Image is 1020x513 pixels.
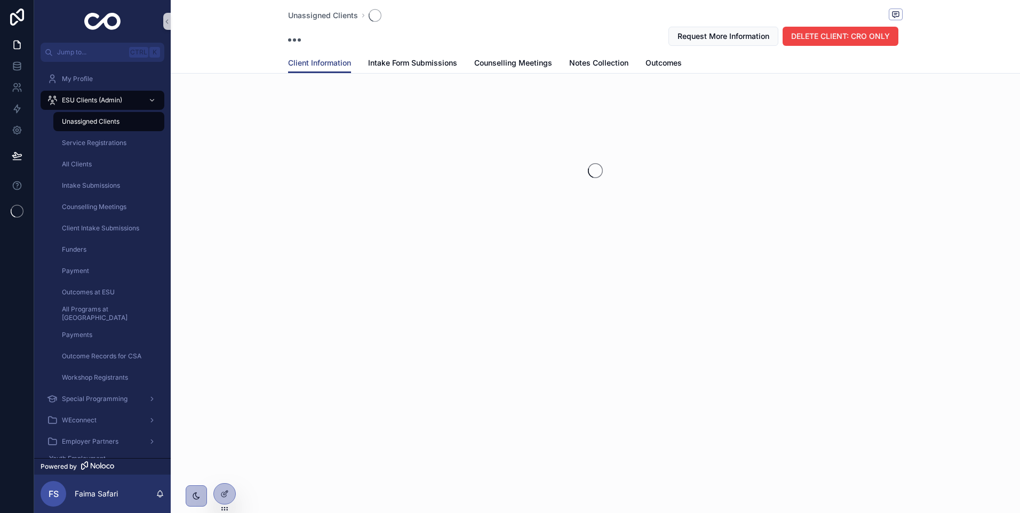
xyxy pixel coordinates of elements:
[49,487,59,500] span: FS
[53,325,164,344] a: Payments
[646,58,682,68] span: Outcomes
[62,352,141,360] span: Outcome Records for CSA
[41,432,164,451] a: Employer Partners
[62,437,118,446] span: Employer Partners
[569,58,628,68] span: Notes Collection
[53,368,164,387] a: Workshop Registrants
[62,395,127,403] span: Special Programming
[62,267,89,275] span: Payment
[783,27,898,46] button: DELETE CLIENT: CRO ONLY
[53,261,164,280] a: Payment
[368,53,457,75] a: Intake Form Submissions
[53,155,164,174] a: All Clients
[53,176,164,195] a: Intake Submissions
[34,458,171,475] a: Powered by
[62,416,97,424] span: WEconnect
[41,453,164,472] a: Youth Employment Connections
[41,43,164,62] button: Jump to...CtrlK
[62,305,154,322] span: All Programs at [GEOGRAPHIC_DATA]
[791,31,890,42] span: DELETE CLIENT: CRO ONLY
[34,62,171,458] div: scrollable content
[62,373,128,382] span: Workshop Registrants
[41,69,164,89] a: My Profile
[62,203,126,211] span: Counselling Meetings
[62,160,92,169] span: All Clients
[41,411,164,430] a: WEconnect
[62,181,120,190] span: Intake Submissions
[668,27,778,46] button: Request More Information
[53,219,164,238] a: Client Intake Submissions
[474,53,552,75] a: Counselling Meetings
[62,224,139,233] span: Client Intake Submissions
[129,47,148,58] span: Ctrl
[49,454,140,471] span: Youth Employment Connections
[62,96,122,105] span: ESU Clients (Admin)
[53,112,164,131] a: Unassigned Clients
[41,462,77,471] span: Powered by
[62,245,86,254] span: Funders
[84,13,121,30] img: App logo
[53,133,164,153] a: Service Registrations
[62,75,93,83] span: My Profile
[474,58,552,68] span: Counselling Meetings
[53,347,164,366] a: Outcome Records for CSA
[678,31,769,42] span: Request More Information
[41,91,164,110] a: ESU Clients (Admin)
[75,488,118,499] p: Faima Safari
[53,197,164,217] a: Counselling Meetings
[288,53,351,74] a: Client Information
[62,288,115,296] span: Outcomes at ESU
[288,58,351,68] span: Client Information
[53,240,164,259] a: Funders
[57,48,125,57] span: Jump to...
[288,10,358,21] a: Unassigned Clients
[62,331,92,339] span: Payments
[646,53,682,75] a: Outcomes
[53,283,164,302] a: Outcomes at ESU
[368,58,457,68] span: Intake Form Submissions
[53,304,164,323] a: All Programs at [GEOGRAPHIC_DATA]
[62,117,119,126] span: Unassigned Clients
[62,139,126,147] span: Service Registrations
[41,389,164,408] a: Special Programming
[569,53,628,75] a: Notes Collection
[150,48,159,57] span: K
